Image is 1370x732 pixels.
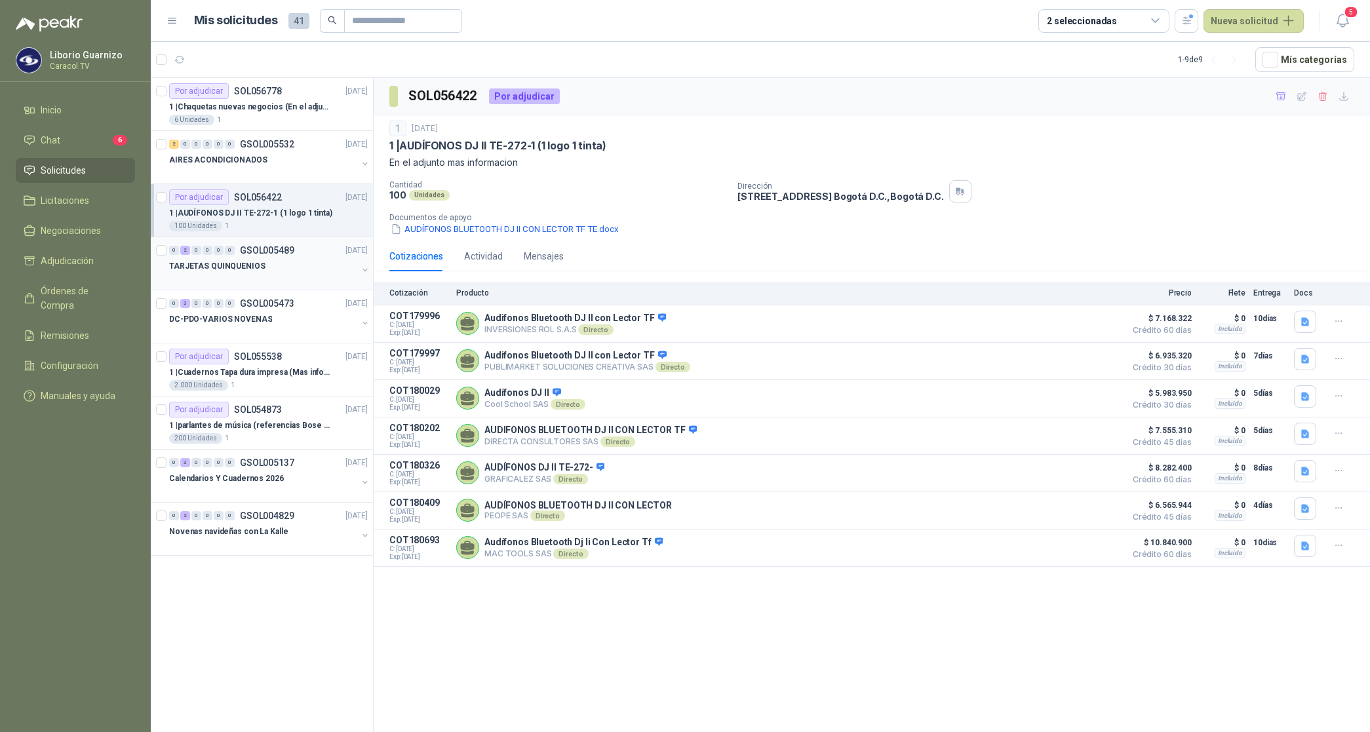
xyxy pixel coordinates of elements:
[214,299,224,308] div: 0
[169,433,222,444] div: 200 Unidades
[389,348,448,358] p: COT179997
[345,138,368,151] p: [DATE]
[41,389,115,403] span: Manuales y ayuda
[484,436,697,447] p: DIRECTA CONSULTORES SAS
[16,218,135,243] a: Negociaciones
[389,288,448,298] p: Cotización
[16,279,135,318] a: Órdenes de Compra
[1253,460,1286,476] p: 8 días
[169,526,288,538] p: Novenas navideñas con La Kalle
[1215,548,1245,558] div: Incluido
[16,188,135,213] a: Licitaciones
[389,404,448,412] span: Exp: [DATE]
[389,553,448,561] span: Exp: [DATE]
[288,13,309,29] span: 41
[345,510,368,522] p: [DATE]
[1344,6,1358,18] span: 5
[484,500,672,510] p: AUDÍFONOS BLUETOOTH DJ II CON LECTOR
[345,298,368,310] p: [DATE]
[1204,9,1304,33] button: Nueva solicitud
[464,249,503,263] div: Actividad
[530,510,565,521] div: Directo
[151,343,373,396] a: Por adjudicarSOL055538[DATE] 1 |Cuadernos Tapa dura impresa (Mas informacion en el adjunto)2.000 ...
[484,362,690,372] p: PUBLIMARKET SOLUCIONES CREATIVA SAS
[191,511,201,520] div: 0
[389,358,448,366] span: C: [DATE]
[169,136,370,178] a: 2 0 0 0 0 0 GSOL005532[DATE] AIRES ACONDICIONADOS
[408,86,479,106] h3: SOL056422
[389,516,448,524] span: Exp: [DATE]
[180,299,190,308] div: 3
[50,50,132,60] p: Liborio Guarnizo
[151,184,373,237] a: Por adjudicarSOL056422[DATE] 1 |AUDÍFONOS DJ II TE-272-1 (1 logo 1 tinta)100 Unidades1
[1126,476,1192,484] span: Crédito 60 días
[1126,460,1192,476] span: $ 8.282.400
[1200,311,1245,326] p: $ 0
[1253,311,1286,326] p: 10 días
[524,249,564,263] div: Mensajes
[169,221,222,231] div: 100 Unidades
[1331,9,1354,33] button: 5
[1294,288,1320,298] p: Docs
[240,458,294,467] p: GSOL005137
[240,246,294,255] p: GSOL005489
[41,328,89,343] span: Remisiones
[225,221,229,231] p: 1
[234,193,282,202] p: SOL056422
[389,222,620,236] button: AUDÍFONOS BLUETOOTH DJ II CON LECTOR TF TE.docx
[41,133,60,147] span: Chat
[553,549,588,559] div: Directo
[389,385,448,396] p: COT180029
[234,87,282,96] p: SOL056778
[169,296,370,337] a: 0 3 0 0 0 0 GSOL005473[DATE] DC-PDO-VARIOS NOVENAS
[389,396,448,404] span: C: [DATE]
[1215,324,1245,334] div: Incluido
[1215,436,1245,446] div: Incluido
[41,193,89,208] span: Licitaciones
[203,246,212,255] div: 0
[234,352,282,361] p: SOL055538
[217,115,221,125] p: 1
[41,163,86,178] span: Solicitudes
[169,349,229,364] div: Por adjudicar
[737,191,943,202] p: [STREET_ADDRESS] Bogotá D.C. , Bogotá D.C.
[389,189,406,201] p: 100
[389,478,448,486] span: Exp: [DATE]
[389,433,448,441] span: C: [DATE]
[169,115,214,125] div: 6 Unidades
[600,436,635,447] div: Directo
[214,458,224,467] div: 0
[1200,348,1245,364] p: $ 0
[484,313,666,324] p: Audifonos Bluetooth DJ II con Lector TF
[169,299,179,308] div: 0
[1126,550,1192,558] span: Crédito 60 días
[737,182,943,191] p: Dirección
[389,366,448,374] span: Exp: [DATE]
[225,140,235,149] div: 0
[389,535,448,545] p: COT180693
[16,353,135,378] a: Configuración
[389,423,448,433] p: COT180202
[389,155,1354,170] p: En el adjunto mas informacion
[194,11,278,30] h1: Mis solicitudes
[1200,288,1245,298] p: Flete
[180,511,190,520] div: 2
[1126,535,1192,550] span: $ 10.840.900
[1200,497,1245,513] p: $ 0
[180,140,190,149] div: 0
[16,323,135,348] a: Remisiones
[169,313,272,326] p: DC-PDO-VARIOS NOVENAS
[1253,535,1286,550] p: 10 días
[1126,311,1192,326] span: $ 7.168.322
[578,324,613,335] div: Directo
[169,242,370,284] a: 0 2 0 0 0 0 GSOL005489[DATE] TARJETAS QUINQUENIOS
[1253,497,1286,513] p: 4 días
[389,249,443,263] div: Cotizaciones
[1126,364,1192,372] span: Crédito 30 días
[484,324,666,335] p: INVERSIONES ROL S.A.S
[16,48,41,73] img: Company Logo
[1126,497,1192,513] span: $ 6.565.944
[169,380,228,391] div: 2.000 Unidades
[151,396,373,450] a: Por adjudicarSOL054873[DATE] 1 |parlantes de música (referencias Bose o Alexa) CON MARCACION 1 LO...
[169,419,332,432] p: 1 | parlantes de música (referencias Bose o Alexa) CON MARCACION 1 LOGO (Mas datos en el adjunto)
